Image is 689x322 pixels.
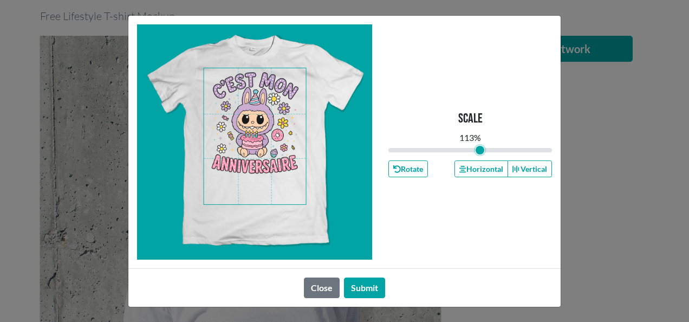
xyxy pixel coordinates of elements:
button: Rotate [388,160,428,177]
div: 113 % [459,131,481,144]
button: Close [304,278,340,298]
button: Horizontal [454,160,508,177]
p: Scale [458,111,483,127]
button: Vertical [508,160,552,177]
button: Submit [344,278,385,298]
